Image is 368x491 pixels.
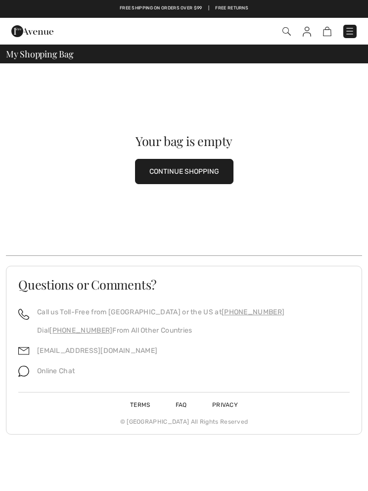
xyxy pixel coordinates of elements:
[37,346,157,355] a: [EMAIL_ADDRESS][DOMAIN_NAME]
[6,49,74,58] span: My Shopping Bag
[18,278,350,291] h3: Questions or Comments?
[222,308,284,316] a: [PHONE_NUMBER]
[18,366,29,377] img: chat
[18,309,29,320] img: call
[282,27,291,36] img: Search
[11,21,53,41] img: 1ère Avenue
[120,5,202,12] a: Free shipping on orders over $99
[345,26,355,36] img: Menu
[18,345,29,356] img: email
[303,27,311,37] img: My Info
[49,326,112,335] a: [PHONE_NUMBER]
[37,325,284,336] p: Dial From All Other Countries
[164,401,199,408] a: FAQ
[200,401,250,408] a: Privacy
[24,135,344,147] div: Your bag is empty
[11,27,53,35] a: 1ère Avenue
[37,307,284,317] p: Call us Toll-Free from [GEOGRAPHIC_DATA] or the US at
[37,367,75,375] span: Online Chat
[135,159,233,184] button: CONTINUE SHOPPING
[118,401,162,408] a: Terms
[215,5,248,12] a: Free Returns
[18,409,350,426] div: © [GEOGRAPHIC_DATA] All Rights Reserved
[323,27,331,36] img: Shopping Bag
